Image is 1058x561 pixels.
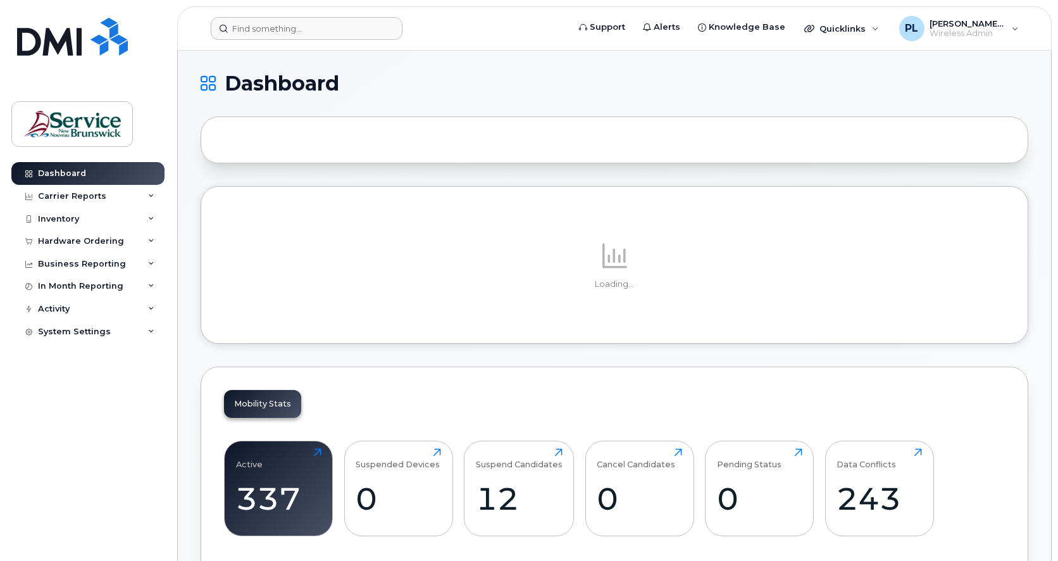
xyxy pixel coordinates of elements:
div: 0 [356,480,441,517]
div: Cancel Candidates [597,448,675,469]
a: Pending Status0 [717,448,802,529]
a: Cancel Candidates0 [597,448,682,529]
div: 337 [236,480,321,517]
div: 243 [837,480,922,517]
p: Loading... [224,279,1005,290]
div: Suspend Candidates [476,448,563,469]
div: Active [236,448,263,469]
a: Data Conflicts243 [837,448,922,529]
div: Suspended Devices [356,448,440,469]
a: Active337 [236,448,321,529]
div: Pending Status [717,448,781,469]
div: 12 [476,480,563,517]
a: Suspend Candidates12 [476,448,563,529]
div: Data Conflicts [837,448,896,469]
div: 0 [597,480,682,517]
span: Dashboard [225,74,339,93]
a: Suspended Devices0 [356,448,441,529]
div: 0 [717,480,802,517]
